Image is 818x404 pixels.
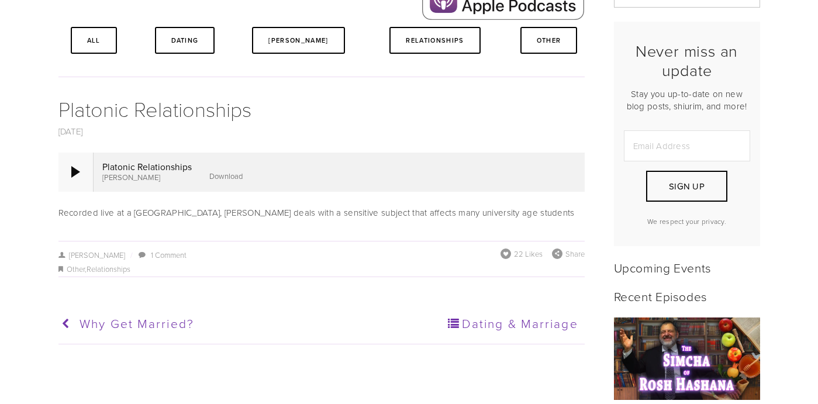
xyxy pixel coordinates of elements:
[624,216,750,226] p: We respect your privacy.
[67,264,85,274] a: Other
[58,250,126,260] a: [PERSON_NAME]
[669,180,705,192] span: Sign Up
[552,248,585,259] div: Share
[514,248,543,259] span: 22 Likes
[58,263,585,277] div: ,
[252,27,344,54] a: [PERSON_NAME]
[389,27,480,54] a: Relationships
[614,317,760,400] a: The Simcha of Rosh Hashana (Ep. 298)
[624,130,750,161] input: Email Address
[58,125,83,137] a: [DATE]
[320,309,578,339] a: Dating & Marriage
[80,315,194,332] span: Why get Married?
[624,42,750,80] h2: Never miss an update
[151,250,187,260] a: 1 Comment
[58,94,251,123] a: Platonic Relationships
[87,264,130,274] a: Relationships
[58,309,316,339] a: Why get Married?
[624,88,750,112] p: Stay you up-to-date on new blog posts, shiurim, and more!
[209,171,243,181] a: Download
[125,250,137,260] span: /
[71,27,117,54] a: All
[614,260,760,275] h2: Upcoming Events
[646,171,727,202] button: Sign Up
[155,27,215,54] a: Dating
[613,317,760,400] img: The Simcha of Rosh Hashana (Ep. 298)
[58,206,585,220] p: Recorded live at a [GEOGRAPHIC_DATA], [PERSON_NAME] deals with a sensitive subject that affects m...
[520,27,578,54] a: Other
[614,289,760,303] h2: Recent Episodes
